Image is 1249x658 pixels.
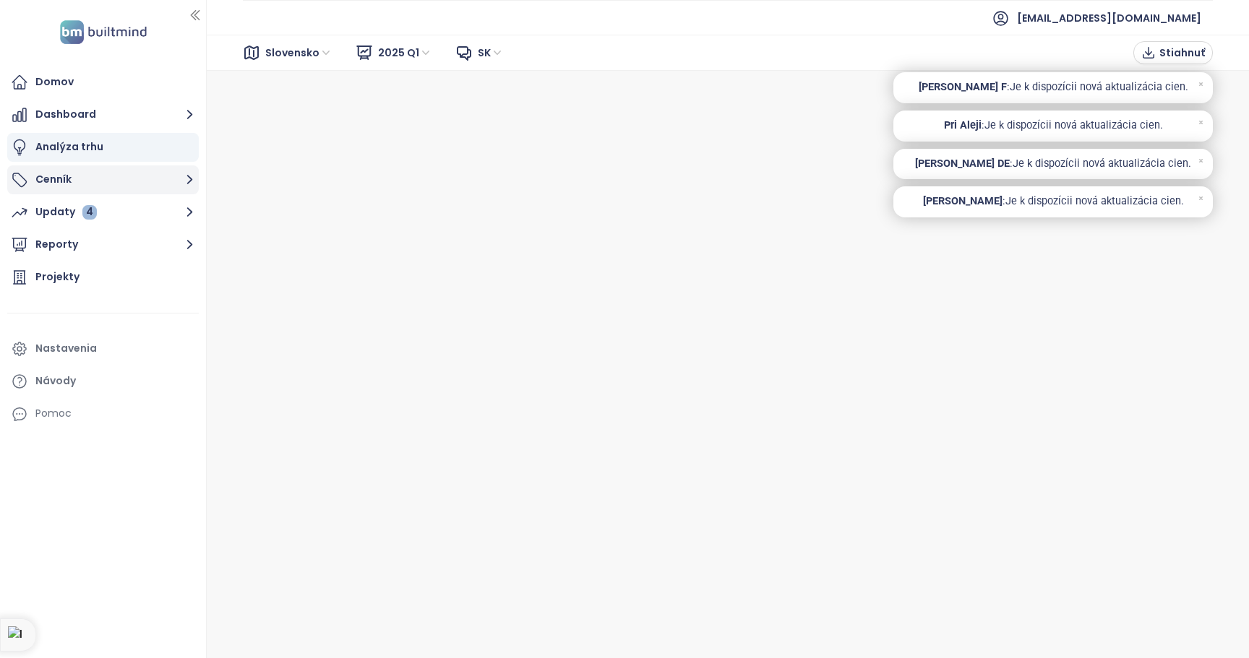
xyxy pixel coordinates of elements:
span: sk [478,42,504,64]
div: Nastavenia [35,339,97,358]
p: : Je k dispozícii nová aktualizácia cien. [982,118,1163,134]
a: [PERSON_NAME]:Je k dispozícii nová aktualizácia cien. [915,194,1191,210]
a: Domov [7,68,199,97]
div: Návody [35,372,76,390]
a: Analýza trhu [7,133,199,162]
iframe: Canva report [207,71,1249,657]
div: Analýza trhu [35,138,103,156]
div: Pomoc [7,399,199,428]
span: [PERSON_NAME] DE [915,156,1010,173]
span: Slovensko [265,42,332,64]
a: Návody [7,367,199,396]
span: Pri Aleji [944,118,982,134]
div: Updaty [35,203,97,221]
a: [PERSON_NAME] F:Je k dispozícii nová aktualizácia cien. [915,79,1191,96]
a: Nastavenia [7,334,199,363]
img: logo [56,17,151,47]
p: : Je k dispozícii nová aktualizácia cien. [1010,156,1191,173]
span: Stiahnuť [1159,45,1205,61]
div: Pomoc [35,404,72,423]
button: Cenník [7,165,199,194]
span: [PERSON_NAME] [923,194,1003,210]
span: 2025 Q1 [378,42,432,64]
span: [PERSON_NAME] F [919,79,1007,96]
p: : Je k dispozícii nová aktualizácia cien. [1003,194,1184,210]
div: Domov [35,73,74,91]
button: Updaty 4 [7,198,199,227]
a: Pri Aleji:Je k dispozícii nová aktualizácia cien. [915,118,1191,134]
p: : Je k dispozícii nová aktualizácia cien. [1007,79,1188,96]
a: [PERSON_NAME] DE:Je k dispozícii nová aktualizácia cien. [915,156,1191,173]
button: Stiahnuť [1133,41,1213,64]
div: 4 [82,205,97,220]
a: Projekty [7,263,199,292]
div: Projekty [35,268,80,286]
button: Dashboard [7,100,199,129]
span: [EMAIL_ADDRESS][DOMAIN_NAME] [1017,1,1201,35]
button: Reporty [7,230,199,259]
